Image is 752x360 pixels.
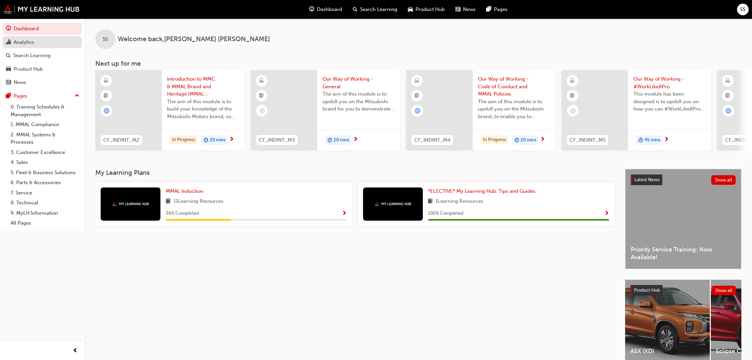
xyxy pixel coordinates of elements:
span: The aim of this module is to upskill you on the Mitsubishi brand, to enable you to demonstrate an... [478,98,550,120]
span: 11 Learning Resources [173,197,224,206]
a: car-iconProduct Hub [403,3,450,16]
a: Analytics [3,36,82,48]
img: mmal [112,202,149,206]
span: 20 mins [520,136,536,144]
span: 1 Learning Resources [436,197,484,206]
span: Dashboard [317,6,342,13]
span: book-icon [166,197,171,206]
button: Show all [711,175,736,185]
span: car-icon [408,5,413,14]
span: prev-icon [73,347,78,355]
button: Pages [3,90,82,102]
span: next-icon [353,137,358,143]
a: Latest NewsShow allPriority Service Training: Now Available! [625,169,741,269]
span: SS [740,6,746,13]
a: 5. Fleet & Business Solutions [8,168,82,178]
span: news-icon [6,80,11,86]
a: news-iconNews [450,3,481,16]
span: Our Way of Working - General [323,75,395,90]
span: News [463,6,476,13]
a: CF_INDINT_M4Our Way of Working - Code of Conduct and MMAL PoliciesThe aim of this module is to up... [406,70,556,150]
span: learningRecordVerb_NONE-icon [259,108,265,114]
span: booktick-icon [104,92,109,100]
span: This module has been designed is to upskill you on how you can #WorkLikeAPro at Mitsubishi Motors... [633,90,706,113]
span: *ELECTIVE* My Learning Hub: Tips and Guides [428,188,536,194]
span: CF_INDINT_M5 [570,136,606,144]
span: booktick-icon [726,92,730,100]
span: Product Hub [416,6,445,13]
a: MMAL Induction [166,187,206,195]
span: Show Progress [342,211,347,217]
span: 20 mins [210,136,226,144]
a: 0. Training Schedules & Management [8,102,82,119]
div: Pages [14,92,27,100]
a: All Pages [8,218,82,228]
a: 9. MyLH Information [8,208,82,218]
a: News [3,76,82,89]
span: 36 % Completed [166,210,199,217]
span: The aim of this module is to upskill you on the Mitsubishi brand for you to demonstrate the same ... [323,90,395,113]
a: Latest NewsShow all [631,175,736,185]
span: chart-icon [6,39,11,45]
a: Search Learning [3,49,82,62]
button: Show Progress [604,209,609,218]
h3: My Learning Plans [95,169,614,177]
span: learningResourceType_ELEARNING-icon [259,77,264,85]
span: learningRecordVerb_NONE-icon [570,108,576,114]
span: car-icon [6,66,11,72]
a: search-iconSearch Learning [347,3,403,16]
span: pages-icon [6,93,11,99]
span: Search Learning [360,6,397,13]
span: next-icon [664,137,669,143]
span: Show Progress [604,211,609,217]
span: duration-icon [328,136,332,145]
span: booktick-icon [570,92,575,100]
span: news-icon [455,5,460,14]
img: mmal [3,5,80,14]
a: CF_INDINT_M3Our Way of Working - GeneralThe aim of this module is to upskill you on the Mitsubish... [251,70,400,150]
div: Search Learning [13,52,50,59]
h3: Next up for me [85,60,752,67]
img: mmal [375,202,411,206]
span: next-icon [540,137,545,143]
a: Product Hub [3,63,82,75]
span: learningRecordVerb_ATTEMPT-icon [725,108,731,114]
span: 100 % Completed [428,210,464,217]
a: CF_INDINT_M5Our Way of Working - #WorkLikeAProThis module has been designed is to upskill you on ... [562,70,711,150]
span: learningResourceType_ELEARNING-icon [726,77,730,85]
span: guage-icon [6,26,11,32]
span: up-icon [75,92,79,100]
span: duration-icon [515,136,519,145]
span: booktick-icon [259,92,264,100]
span: booktick-icon [415,92,420,100]
a: Product HubShow all [630,285,736,296]
span: Pages [494,6,508,13]
button: DashboardAnalyticsSearch LearningProduct HubNews [3,21,82,90]
span: next-icon [229,137,234,143]
a: Dashboard [3,23,82,35]
button: Show all [711,286,736,295]
span: Product Hub [634,287,660,293]
a: pages-iconPages [481,3,513,16]
span: MMAL Induction [166,188,203,194]
span: 20 mins [333,136,349,144]
a: 8. Technical [8,198,82,208]
span: book-icon [428,197,433,206]
span: learningResourceType_ELEARNING-icon [570,77,575,85]
span: search-icon [6,53,11,59]
span: Latest News [634,177,660,182]
a: 7. Service [8,188,82,198]
span: learningRecordVerb_ATTEMPT-icon [415,108,421,114]
span: learningResourceType_ELEARNING-icon [104,77,109,85]
span: Welcome back , [PERSON_NAME] [PERSON_NAME] [118,36,270,43]
span: CF_INDINT_M3 [259,136,295,144]
div: Analytics [14,38,34,46]
span: CF_INDINT_M2 [103,136,140,144]
button: SS [737,4,749,15]
span: duration-icon [204,136,208,145]
a: *ELECTIVE* My Learning Hub: Tips and Guides [428,187,538,195]
a: 3. Customer Excellence [8,147,82,158]
span: Our Way of Working - Code of Conduct and MMAL Policies [478,75,550,98]
div: Product Hub [14,65,43,73]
